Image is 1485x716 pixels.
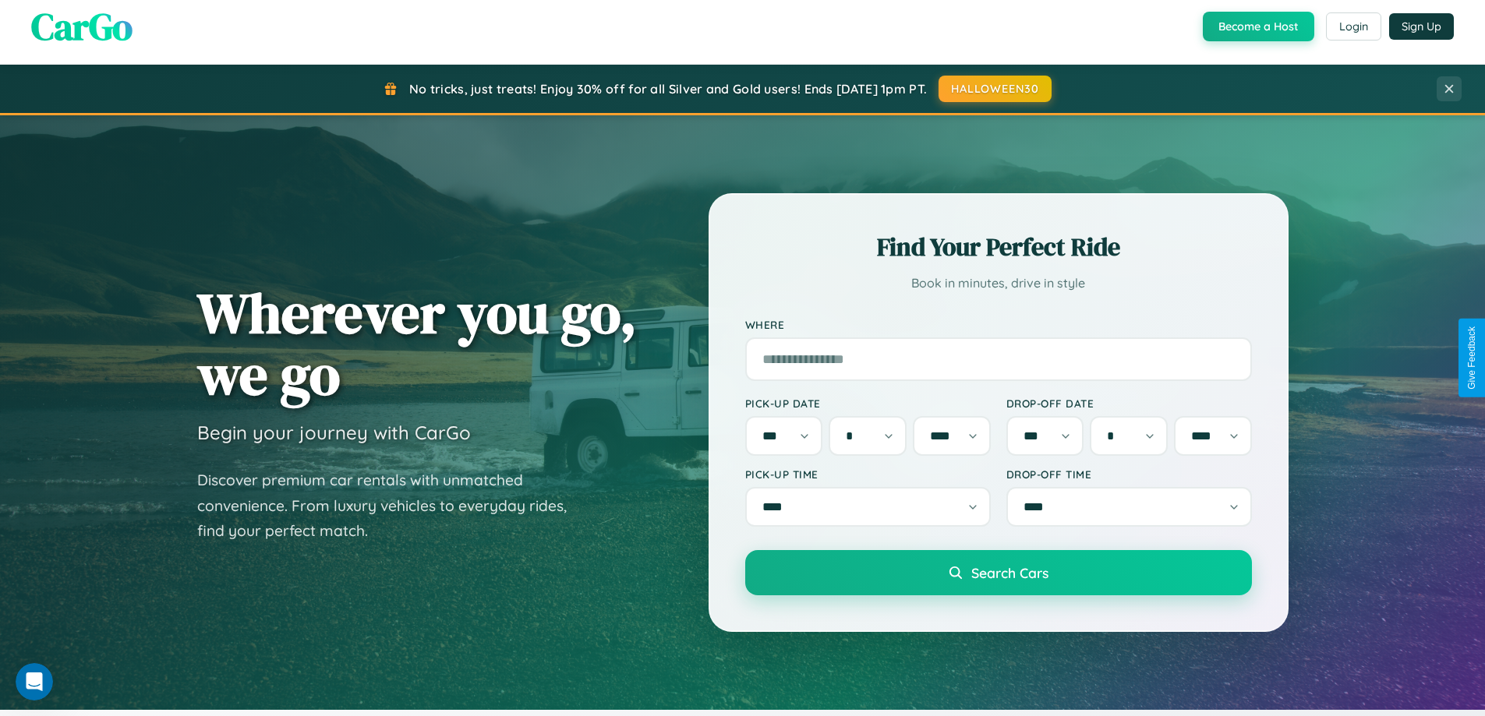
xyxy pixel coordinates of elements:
h2: Find Your Perfect Ride [745,230,1252,264]
h1: Wherever you go, we go [197,282,637,405]
button: HALLOWEEN30 [939,76,1052,102]
span: Search Cars [971,564,1048,581]
p: Discover premium car rentals with unmatched convenience. From luxury vehicles to everyday rides, ... [197,467,587,544]
button: Become a Host [1203,12,1314,41]
label: Drop-off Date [1006,397,1252,410]
label: Drop-off Time [1006,467,1252,481]
button: Login [1326,12,1381,41]
button: Sign Up [1389,13,1454,40]
label: Pick-up Time [745,467,991,481]
p: Book in minutes, drive in style [745,272,1252,295]
span: No tricks, just treats! Enjoy 30% off for all Silver and Gold users! Ends [DATE] 1pm PT. [409,81,927,97]
label: Pick-up Date [745,397,991,410]
h3: Begin your journey with CarGo [197,421,471,444]
span: CarGo [31,1,133,52]
iframe: Intercom live chat [16,663,53,700]
label: Where [745,318,1252,331]
div: Give Feedback [1466,326,1477,390]
button: Search Cars [745,550,1252,595]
